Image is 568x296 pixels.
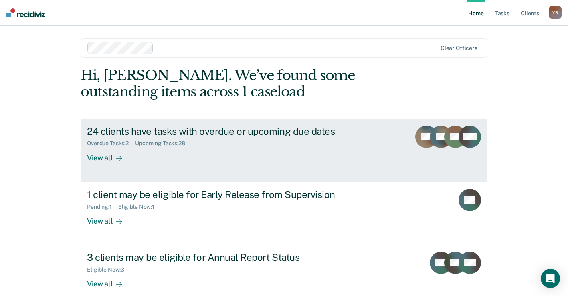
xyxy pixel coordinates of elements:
div: View all [87,147,132,162]
div: Upcoming Tasks : 28 [135,140,192,147]
a: 24 clients have tasks with overdue or upcoming due datesOverdue Tasks:2Upcoming Tasks:28View all [81,119,487,182]
a: 1 client may be eligible for Early Release from SupervisionPending:1Eligible Now:1View all [81,182,487,245]
div: View all [87,273,132,289]
div: Eligible Now : 3 [87,266,131,273]
div: 1 client may be eligible for Early Release from Supervision [87,189,368,200]
div: Clear officers [441,45,477,52]
div: Overdue Tasks : 2 [87,140,135,147]
div: Open Intercom Messenger [541,269,560,288]
img: Recidiviz [6,8,45,17]
button: YB [549,6,562,19]
div: Eligible Now : 1 [118,204,161,210]
div: 3 clients may be eligible for Annual Report Status [87,252,368,263]
div: Y B [549,6,562,19]
div: Pending : 1 [87,204,118,210]
div: View all [87,210,132,226]
div: 24 clients have tasks with overdue or upcoming due dates [87,126,368,137]
div: Hi, [PERSON_NAME]. We’ve found some outstanding items across 1 caseload [81,67,406,100]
